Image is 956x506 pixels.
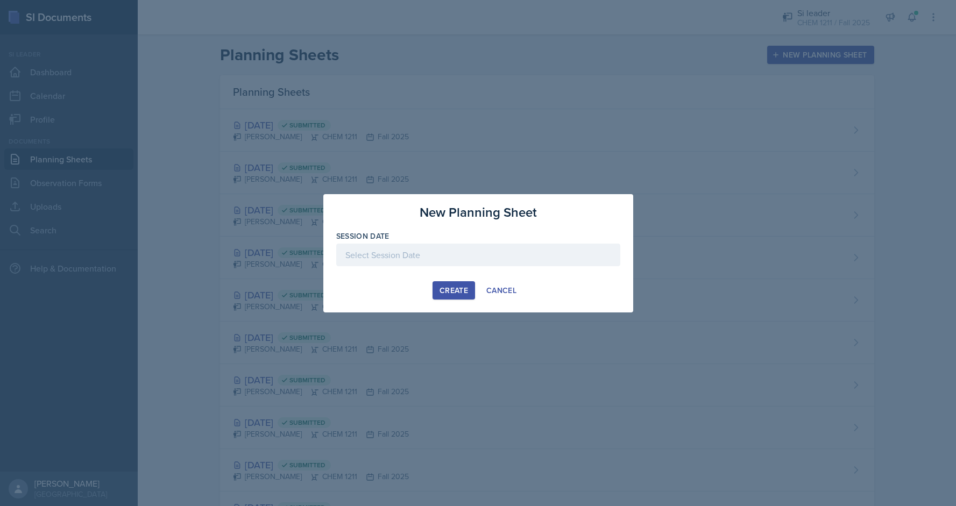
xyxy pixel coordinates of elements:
[486,286,516,295] div: Cancel
[433,281,475,300] button: Create
[420,203,537,222] h3: New Planning Sheet
[440,286,468,295] div: Create
[336,231,390,241] label: Session Date
[479,281,523,300] button: Cancel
